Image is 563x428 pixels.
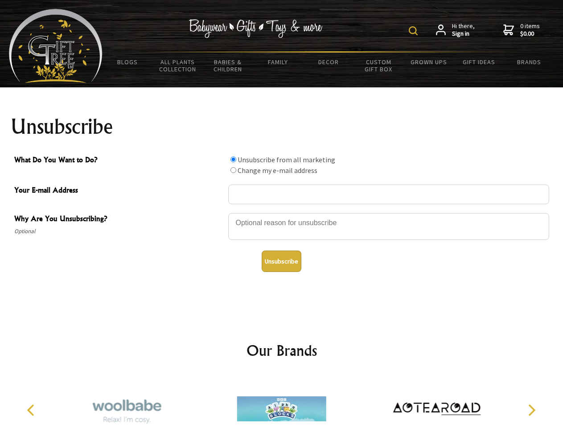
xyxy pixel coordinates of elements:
[452,30,475,38] strong: Sign in
[520,22,540,38] span: 0 items
[353,53,404,78] a: Custom Gift Box
[520,30,540,38] strong: $0.00
[153,53,203,78] a: All Plants Collection
[189,19,323,38] img: Babywear - Gifts - Toys & more
[262,251,301,272] button: Unsubscribe
[22,400,42,420] button: Previous
[504,53,555,71] a: Brands
[238,166,317,175] label: Change my e-mail address
[436,22,475,38] a: Hi there,Sign in
[503,22,540,38] a: 0 items$0.00
[18,340,546,361] h2: Our Brands
[14,213,224,226] span: Why Are You Unsubscribing?
[409,26,418,35] img: product search
[11,116,553,137] h1: Unsubscribe
[14,226,224,237] span: Optional
[14,185,224,198] span: Your E-mail Address
[228,213,549,240] textarea: Why Are You Unsubscribing?
[522,400,541,420] button: Next
[230,167,236,173] input: What Do You Want to Do?
[103,53,153,71] a: BLOGS
[228,185,549,204] input: Your E-mail Address
[14,154,224,167] span: What Do You Want to Do?
[203,53,253,78] a: Babies & Children
[403,53,454,71] a: Grown Ups
[9,9,103,83] img: Babyware - Gifts - Toys and more...
[303,53,353,71] a: Decor
[230,156,236,162] input: What Do You Want to Do?
[454,53,504,71] a: Gift Ideas
[452,22,475,38] span: Hi there,
[253,53,304,71] a: Family
[238,155,335,164] label: Unsubscribe from all marketing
